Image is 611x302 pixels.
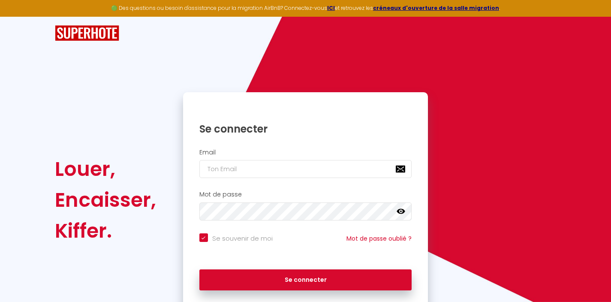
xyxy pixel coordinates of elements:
h1: Se connecter [199,122,412,136]
h2: Mot de passe [199,191,412,198]
img: SuperHote logo [55,25,119,41]
h2: Email [199,149,412,156]
a: Mot de passe oublié ? [346,234,412,243]
a: ICI [327,4,335,12]
div: Kiffer. [55,215,156,246]
div: Louer, [55,154,156,184]
input: Ton Email [199,160,412,178]
div: Encaisser, [55,184,156,215]
button: Se connecter [199,269,412,291]
a: créneaux d'ouverture de la salle migration [373,4,499,12]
